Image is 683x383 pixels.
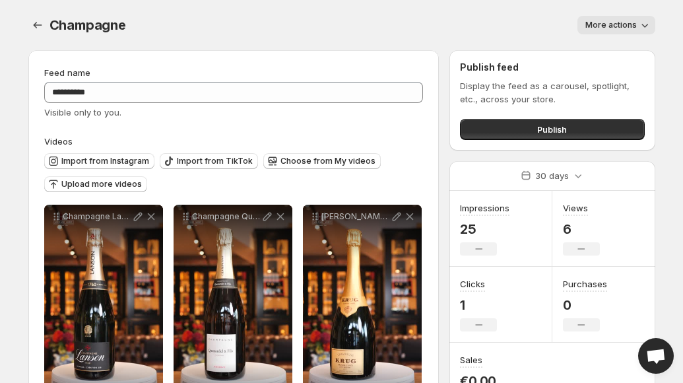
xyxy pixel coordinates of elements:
span: Upload more videos [61,179,142,190]
button: More actions [577,16,655,34]
h3: Sales [460,353,482,366]
p: Champagne Quenardel & Fils - Réserve Brut (Grand Cru) [192,211,261,222]
span: More actions [585,20,637,30]
span: Import from Instagram [61,156,149,166]
h3: Views [563,201,588,215]
button: Settings [28,16,47,34]
span: Champagne [49,17,126,33]
p: 0 [563,297,607,313]
p: [PERSON_NAME] Grande Cuvée - 171eme Edition - Champagne Brut [321,211,390,222]
h2: Publish feed [460,61,644,74]
p: Display the feed as a carousel, spotlight, etc., across your store. [460,79,644,106]
span: Feed name [44,67,90,78]
h3: Impressions [460,201,509,215]
h3: Purchases [563,277,607,291]
p: 6 [563,221,600,237]
span: Videos [44,136,73,147]
button: Choose from My videos [263,153,381,169]
h3: Clicks [460,277,485,291]
span: Publish [537,123,567,136]
button: Import from TikTok [160,153,258,169]
span: Import from TikTok [177,156,253,166]
p: 1 [460,297,497,313]
p: 25 [460,221,509,237]
span: Visible only to you. [44,107,121,118]
button: Upload more videos [44,176,147,192]
div: Open chat [638,338,674,374]
button: Import from Instagram [44,153,154,169]
p: Champagne Lanson - Le Black - Creation 258 [63,211,131,222]
p: 30 days [535,169,569,182]
span: Choose from My videos [280,156,375,166]
button: Publish [460,119,644,140]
